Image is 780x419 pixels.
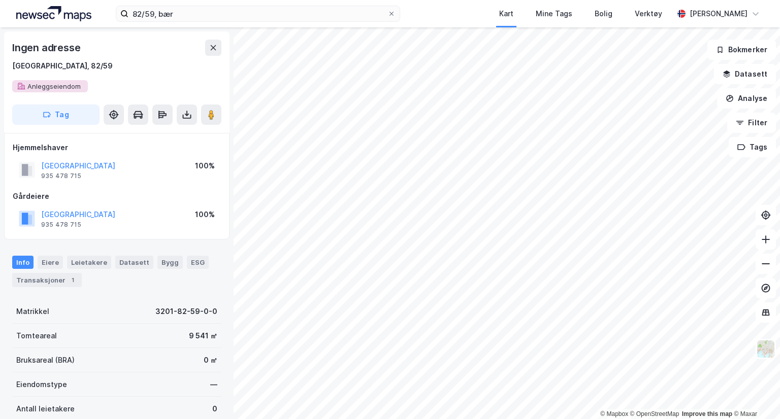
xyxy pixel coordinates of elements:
[12,40,82,56] div: Ingen adresse
[729,370,780,419] div: Kontrollprogram for chat
[187,256,209,269] div: ESG
[727,113,776,133] button: Filter
[707,40,776,60] button: Bokmerker
[16,6,91,21] img: logo.a4113a55bc3d86da70a041830d287a7e.svg
[595,8,612,20] div: Bolig
[68,275,78,285] div: 1
[729,370,780,419] iframe: Chat Widget
[128,6,387,21] input: Søk på adresse, matrikkel, gårdeiere, leietakere eller personer
[536,8,572,20] div: Mine Tags
[690,8,747,20] div: [PERSON_NAME]
[38,256,63,269] div: Eiere
[16,403,75,415] div: Antall leietakere
[682,410,732,417] a: Improve this map
[204,354,217,366] div: 0 ㎡
[12,273,82,287] div: Transaksjoner
[16,330,57,342] div: Tomteareal
[67,256,111,269] div: Leietakere
[12,60,113,72] div: [GEOGRAPHIC_DATA], 82/59
[12,104,100,125] button: Tag
[155,305,217,318] div: 3201-82-59-0-0
[16,378,67,391] div: Eiendomstype
[12,256,34,269] div: Info
[13,190,221,202] div: Gårdeiere
[499,8,513,20] div: Kart
[714,64,776,84] button: Datasett
[13,142,221,154] div: Hjemmelshaver
[210,378,217,391] div: —
[157,256,183,269] div: Bygg
[756,339,775,359] img: Z
[630,410,679,417] a: OpenStreetMap
[115,256,153,269] div: Datasett
[635,8,662,20] div: Verktøy
[189,330,217,342] div: 9 541 ㎡
[16,354,75,366] div: Bruksareal (BRA)
[212,403,217,415] div: 0
[717,88,776,109] button: Analyse
[16,305,49,318] div: Matrikkel
[729,137,776,157] button: Tags
[195,160,215,172] div: 100%
[41,221,81,229] div: 935 478 715
[600,410,628,417] a: Mapbox
[195,208,215,221] div: 100%
[41,172,81,180] div: 935 478 715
